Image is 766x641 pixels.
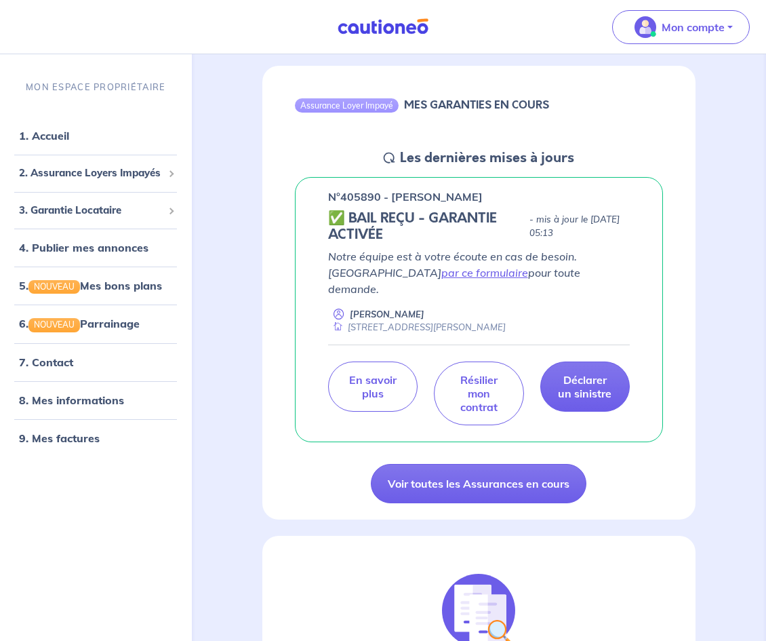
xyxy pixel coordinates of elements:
[19,202,163,218] span: 3. Garantie Locataire
[557,373,613,400] p: Déclarer un sinistre
[5,386,186,413] div: 8. Mes informations
[451,373,506,414] p: Résilier mon contrat
[5,122,186,149] div: 1. Accueil
[345,373,401,400] p: En savoir plus
[540,362,630,412] a: Déclarer un sinistre
[19,279,162,292] a: 5.NOUVEAUMes bons plans
[441,266,528,279] a: par ce formulaire
[5,348,186,375] div: 7. Contact
[328,189,483,205] p: n°405890 - [PERSON_NAME]
[5,424,186,451] div: 9. Mes factures
[612,10,750,44] button: illu_account_valid_menu.svgMon compte
[328,321,506,334] div: [STREET_ADDRESS][PERSON_NAME]
[19,129,69,142] a: 1. Accueil
[529,213,630,240] p: - mis à jour le [DATE] 05:13
[328,210,630,243] div: state: CONTRACT-VALIDATED, Context: ,MAYBE-CERTIFICATE,,LESSOR-DOCUMENTS,IS-ODEALIM
[328,210,524,243] h5: ✅ BAIL REÇU - GARANTIE ACTIVÉE
[662,19,725,35] p: Mon compte
[19,355,73,368] a: 7. Contact
[328,248,630,297] p: Notre équipe est à votre écoute en cas de besoin. [GEOGRAPHIC_DATA] pour toute demande.
[5,160,186,187] div: 2. Assurance Loyers Impayés
[400,150,574,166] h5: Les dernières mises à jours
[5,310,186,337] div: 6.NOUVEAUParrainage
[350,308,424,321] p: [PERSON_NAME]
[5,197,186,223] div: 3. Garantie Locataire
[19,317,140,330] a: 6.NOUVEAUParrainage
[434,362,523,425] a: Résilier mon contrat
[404,98,549,111] h6: MES GARANTIES EN COURS
[5,272,186,299] div: 5.NOUVEAUMes bons plans
[634,16,656,38] img: illu_account_valid_menu.svg
[332,18,434,35] img: Cautioneo
[5,234,186,261] div: 4. Publier mes annonces
[19,241,148,254] a: 4. Publier mes annonces
[19,393,124,406] a: 8. Mes informations
[295,98,399,112] div: Assurance Loyer Impayé
[26,81,165,94] p: MON ESPACE PROPRIÉTAIRE
[371,464,586,503] a: Voir toutes les Assurances en cours
[19,431,100,444] a: 9. Mes factures
[19,166,163,181] span: 2. Assurance Loyers Impayés
[328,362,418,412] a: En savoir plus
